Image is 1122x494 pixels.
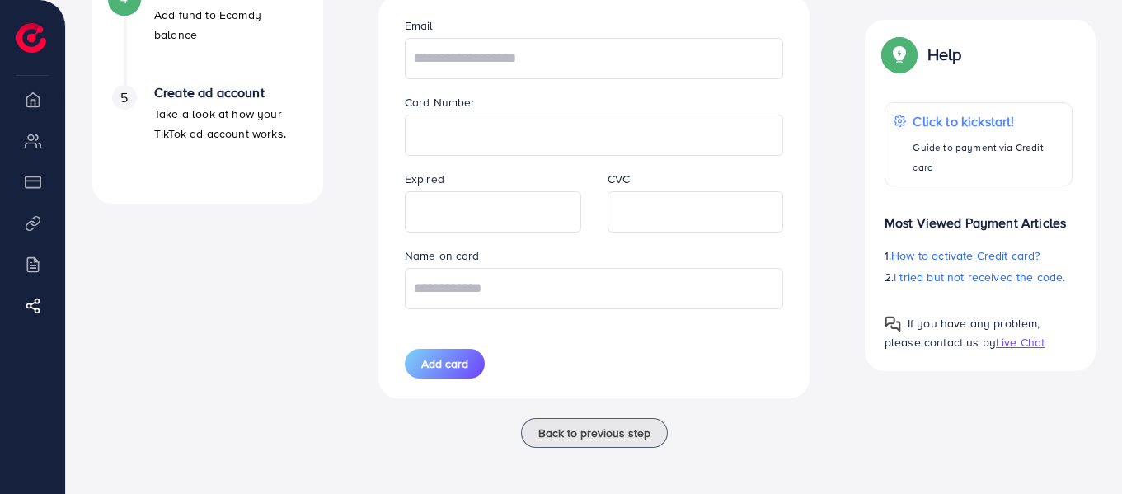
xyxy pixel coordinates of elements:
[913,111,1063,131] p: Click to kickstart!
[154,5,303,45] p: Add fund to Ecomdy balance
[885,200,1073,233] p: Most Viewed Payment Articles
[608,171,630,187] label: CVC
[405,17,434,34] label: Email
[405,247,480,264] label: Name on card
[154,85,303,101] h4: Create ad account
[996,334,1045,351] span: Live Chat
[414,194,572,230] iframe: Secure expiration date input frame
[421,355,468,372] span: Add card
[405,94,476,111] label: Card Number
[927,45,962,64] p: Help
[913,138,1063,177] p: Guide to payment via Credit card
[538,425,650,441] span: Back to previous step
[617,194,775,230] iframe: Secure CVC input frame
[885,316,901,332] img: Popup guide
[16,23,46,53] img: logo
[120,88,128,107] span: 5
[885,267,1073,287] p: 2.
[1052,420,1110,482] iframe: Chat
[521,418,668,448] button: Back to previous step
[885,315,1040,351] span: If you have any problem, please contact us by
[891,247,1040,264] span: How to activate Credit card?
[885,40,914,69] img: Popup guide
[154,104,303,143] p: Take a look at how your TikTok ad account works.
[405,171,444,187] label: Expired
[405,349,485,379] button: Add card
[414,117,775,153] iframe: Secure card number input frame
[92,85,323,184] li: Create ad account
[885,246,1073,266] p: 1.
[894,269,1065,285] span: I tried but not received the code.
